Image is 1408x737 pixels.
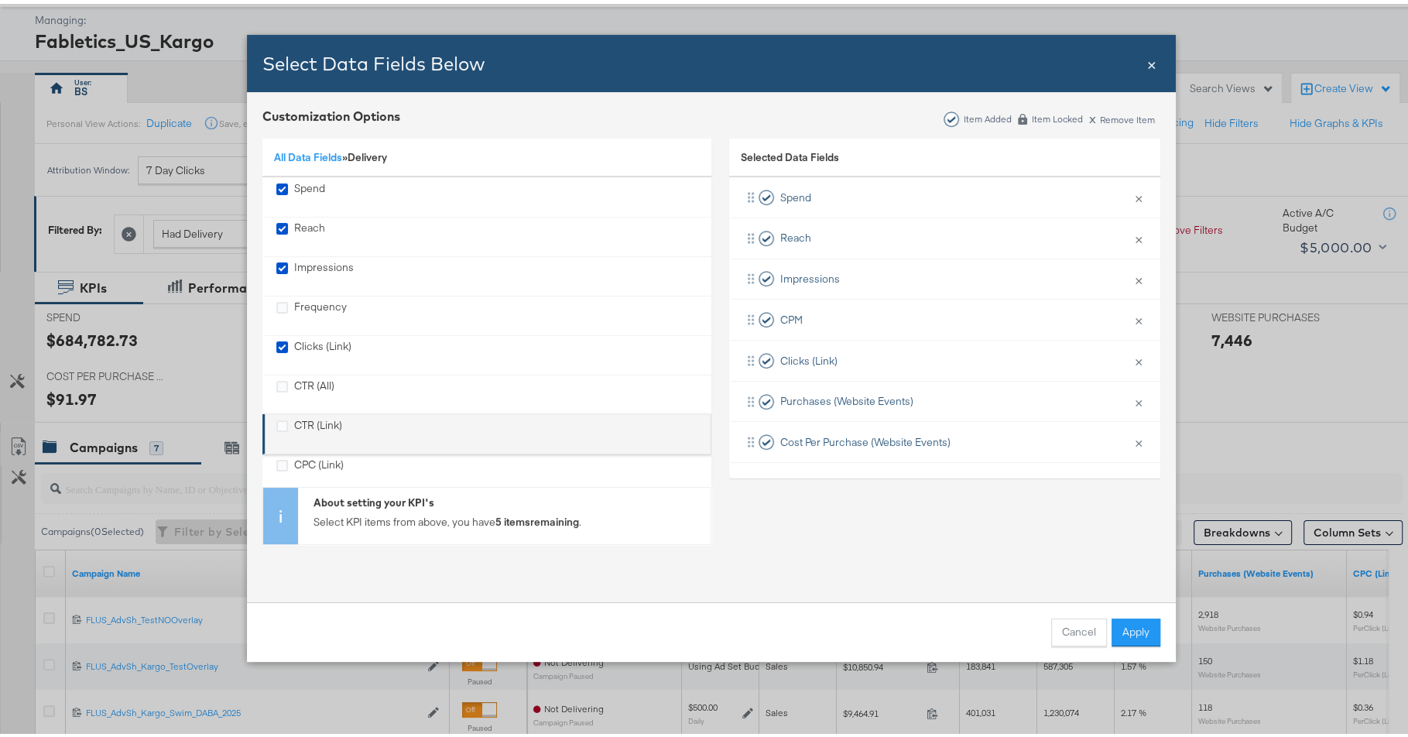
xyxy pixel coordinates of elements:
[1129,341,1149,373] button: ×
[262,48,485,71] span: Select Data Fields Below
[294,177,325,209] div: Spend
[1031,110,1084,121] div: Item Locked
[780,268,840,283] span: Impressions
[276,177,325,209] div: Spend
[313,492,703,506] div: About setting your KPI's
[294,414,342,446] div: CTR (Link)
[1129,382,1149,414] button: ×
[294,375,334,406] div: CTR (All)
[294,256,354,288] div: Impressions
[276,454,344,485] div: CPC (Link)
[780,227,811,242] span: Reach
[294,454,344,485] div: CPC (Link)
[294,296,347,327] div: Frequency
[276,414,342,446] div: CTR (Link)
[348,146,387,160] span: Delivery
[294,335,351,367] div: Clicks (Link)
[1147,49,1156,70] span: ×
[247,31,1176,658] div: Bulk Add Locations Modal
[276,217,325,249] div: Reach
[780,431,951,446] span: Cost Per Purchase (Website Events)
[1129,422,1149,454] button: ×
[276,335,351,367] div: Clicks (Link)
[1129,259,1149,292] button: ×
[276,296,347,327] div: Frequency
[1089,105,1096,122] span: x
[1088,108,1156,122] div: Remove Item
[1147,49,1156,71] div: Close
[780,309,803,324] span: CPM
[274,146,348,160] span: »
[313,511,703,526] p: Select KPI items from above, you have .
[274,146,342,160] a: All Data Fields
[276,375,334,406] div: CTR (All)
[262,104,400,122] div: Customization Options
[1129,218,1149,251] button: ×
[1051,615,1107,643] button: Cancel
[276,256,354,288] div: Impressions
[1112,615,1160,643] button: Apply
[495,511,579,525] strong: 5 items remaining
[1129,177,1149,210] button: ×
[780,350,838,365] span: Clicks (Link)
[741,146,839,168] span: Selected Data Fields
[1129,300,1149,332] button: ×
[294,217,325,249] div: Reach
[780,390,913,405] span: Purchases (Website Events)
[780,187,811,201] span: Spend
[963,110,1012,121] div: Item Added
